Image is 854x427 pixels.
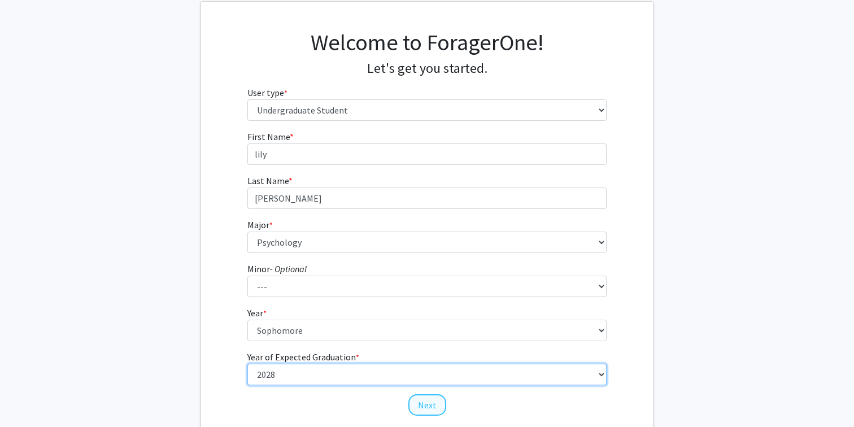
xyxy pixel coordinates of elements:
label: Minor [247,262,307,276]
h4: Let's get you started. [247,60,607,77]
span: Last Name [247,175,289,186]
i: - Optional [270,263,307,274]
label: Major [247,218,273,232]
iframe: Chat [8,376,48,419]
h1: Welcome to ForagerOne! [247,29,607,56]
label: Year of Expected Graduation [247,350,359,364]
label: Year [247,306,267,320]
label: User type [247,86,287,99]
button: Next [408,394,446,416]
span: First Name [247,131,290,142]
